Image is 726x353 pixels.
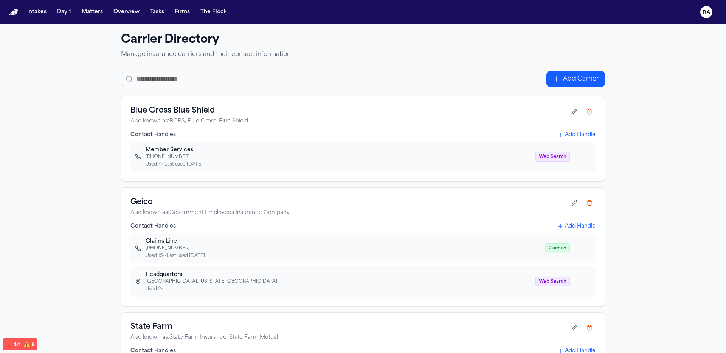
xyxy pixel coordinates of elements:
div: Claims Line [146,238,541,245]
button: Add Carrier [546,71,605,87]
p: Manage insurance carriers and their contact information [121,50,605,59]
button: Edit carrier [568,105,580,118]
img: Finch Logo [9,9,18,16]
div: Member Services [146,146,531,154]
button: Matters [79,5,106,19]
span: Cached [545,243,570,253]
button: Tasks [147,5,167,19]
div: Headquarters [146,271,531,279]
h1: Carrier Directory [121,33,605,47]
button: Overview [110,5,143,19]
div: Used 7× • Last used [DATE] [146,161,531,167]
h3: Geico [130,197,568,207]
span: Web Search [535,277,570,286]
p: Also known as: State Farm Insurance, State Farm Mutual [130,334,568,341]
button: Add Handle [557,223,596,230]
h4: Contact Handles [130,131,176,139]
button: Intakes [24,5,50,19]
h3: State Farm [130,322,568,332]
h4: Contact Handles [130,223,176,230]
p: Also known as: Government Employees Insurance Company [130,209,568,217]
div: Used 2× [146,286,531,292]
div: [PHONE_NUMBER] [146,245,541,251]
button: Archive carrier [583,197,596,209]
button: Edit carrier [568,197,580,209]
button: Day 1 [54,5,74,19]
a: Home [9,9,18,16]
button: Archive carrier [583,105,596,118]
button: Firms [172,5,193,19]
h3: Blue Cross Blue Shield [130,105,568,116]
div: [PHONE_NUMBER] [146,154,531,160]
p: Also known as: BCBS, Blue Cross, Blue Shield [130,118,568,125]
div: [GEOGRAPHIC_DATA], [US_STATE][GEOGRAPHIC_DATA] [146,279,531,285]
button: The Flock [197,5,230,19]
button: Archive carrier [583,322,596,334]
span: Web Search [535,152,570,162]
button: Edit carrier [568,322,580,334]
div: Used 15× • Last used [DATE] [146,253,541,259]
button: Add Handle [557,131,596,139]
